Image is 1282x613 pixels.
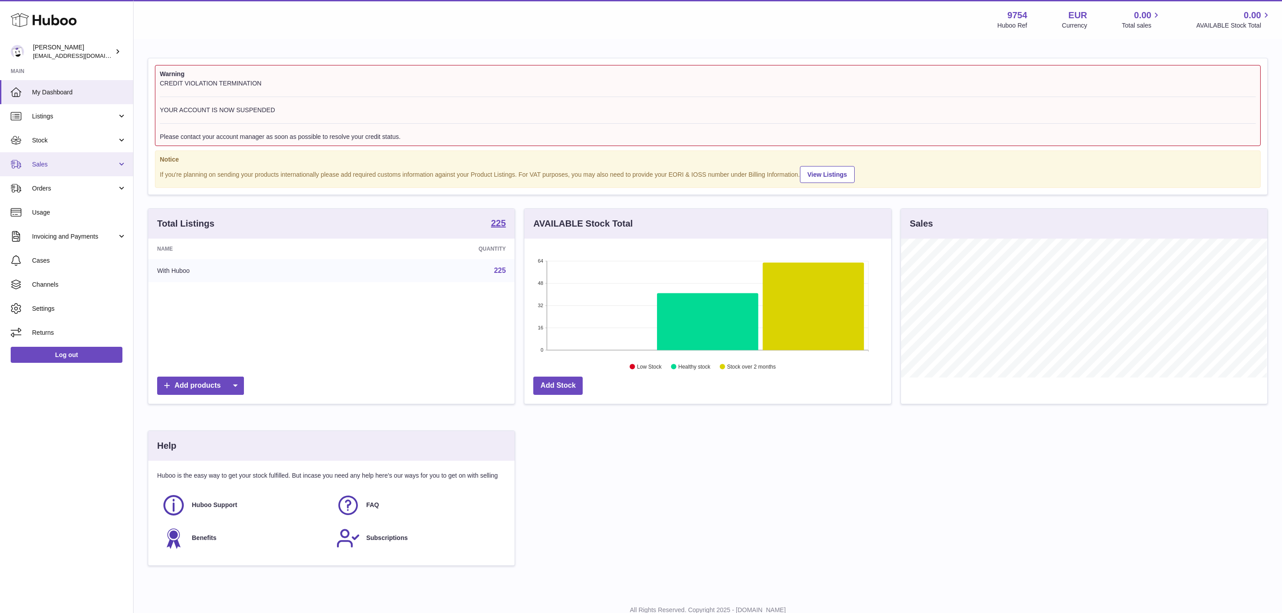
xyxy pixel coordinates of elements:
[538,303,544,308] text: 32
[533,377,583,395] a: Add Stock
[148,239,341,259] th: Name
[910,218,933,230] h3: Sales
[1007,9,1027,21] strong: 9754
[33,52,131,59] span: [EMAIL_ADDRESS][DOMAIN_NAME]
[637,364,662,370] text: Low Stock
[541,347,544,353] text: 0
[494,267,506,274] a: 225
[157,377,244,395] a: Add products
[11,45,24,58] img: info@fieldsluxury.london
[32,304,126,313] span: Settings
[1196,21,1271,30] span: AVAILABLE Stock Total
[336,526,502,550] a: Subscriptions
[160,70,1256,78] strong: Warning
[32,208,126,217] span: Usage
[160,165,1256,183] div: If you're planning on sending your products internationally please add required customs informati...
[678,364,711,370] text: Healthy stock
[157,440,176,452] h3: Help
[1244,9,1261,21] span: 0.00
[160,155,1256,164] strong: Notice
[1068,9,1087,21] strong: EUR
[32,280,126,289] span: Channels
[336,493,502,517] a: FAQ
[998,21,1027,30] div: Huboo Ref
[162,493,327,517] a: Huboo Support
[32,112,117,121] span: Listings
[341,239,515,259] th: Quantity
[192,534,216,542] span: Benefits
[32,88,126,97] span: My Dashboard
[1134,9,1152,21] span: 0.00
[727,364,776,370] text: Stock over 2 months
[800,166,855,183] a: View Listings
[491,219,506,227] strong: 225
[366,501,379,509] span: FAQ
[538,325,544,330] text: 16
[32,256,126,265] span: Cases
[32,184,117,193] span: Orders
[157,218,215,230] h3: Total Listings
[1122,9,1161,30] a: 0.00 Total sales
[11,347,122,363] a: Log out
[1062,21,1087,30] div: Currency
[538,280,544,286] text: 48
[538,258,544,264] text: 64
[32,232,117,241] span: Invoicing and Payments
[157,471,506,480] p: Huboo is the easy way to get your stock fulfilled. But incase you need any help here's our ways f...
[491,219,506,229] a: 225
[33,43,113,60] div: [PERSON_NAME]
[160,79,1256,141] div: CREDIT VIOLATION TERMINATION YOUR ACCOUNT IS NOW SUSPENDED Please contact your account manager as...
[1196,9,1271,30] a: 0.00 AVAILABLE Stock Total
[192,501,237,509] span: Huboo Support
[1122,21,1161,30] span: Total sales
[32,160,117,169] span: Sales
[32,329,126,337] span: Returns
[366,534,408,542] span: Subscriptions
[32,136,117,145] span: Stock
[148,259,341,282] td: With Huboo
[533,218,633,230] h3: AVAILABLE Stock Total
[162,526,327,550] a: Benefits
